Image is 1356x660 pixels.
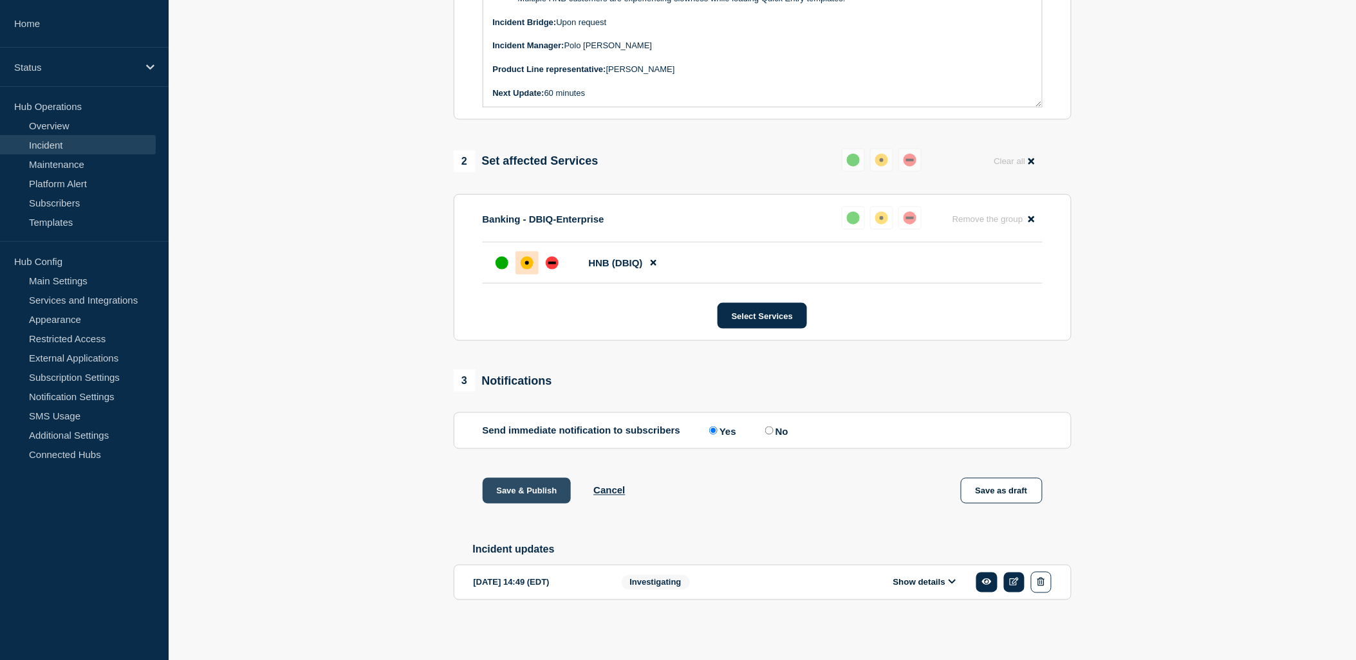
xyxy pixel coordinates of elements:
[709,426,718,435] input: Yes
[493,17,557,27] strong: Incident Bridge:
[904,154,916,167] div: down
[493,40,1032,51] p: Polo [PERSON_NAME]
[473,544,1072,556] h2: Incident updates
[847,212,860,225] div: up
[986,149,1042,174] button: Clear all
[483,425,1043,437] div: Send immediate notification to subscribers
[454,370,552,392] div: Notifications
[493,17,1032,28] p: Upon request
[961,478,1043,504] button: Save as draft
[454,151,599,172] div: Set affected Services
[493,87,1032,99] p: 60 minutes
[904,212,916,225] div: down
[483,425,681,437] p: Send immediate notification to subscribers
[14,62,138,73] p: Status
[546,257,559,270] div: down
[952,214,1023,224] span: Remove the group
[875,212,888,225] div: affected
[842,206,865,230] button: up
[842,149,865,172] button: up
[493,41,564,50] strong: Incident Manager:
[493,64,606,74] strong: Product Line representative:
[718,303,807,329] button: Select Services
[762,425,788,437] label: No
[474,572,602,593] div: [DATE] 14:49 (EDT)
[622,575,690,590] span: Investigating
[589,257,643,268] span: HNB (DBIQ)
[889,577,960,588] button: Show details
[765,426,774,435] input: No
[496,257,508,270] div: up
[454,151,476,172] span: 2
[483,214,604,225] p: Banking - DBIQ-Enterprise
[706,425,736,437] label: Yes
[454,370,476,392] span: 3
[870,149,893,172] button: affected
[593,485,625,496] button: Cancel
[875,154,888,167] div: affected
[521,257,534,270] div: affected
[870,206,893,230] button: affected
[493,88,544,98] strong: Next Update:
[945,206,1043,232] button: Remove the group
[898,149,922,172] button: down
[898,206,922,230] button: down
[847,154,860,167] div: up
[493,64,1032,75] p: [PERSON_NAME]
[483,478,571,504] button: Save & Publish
